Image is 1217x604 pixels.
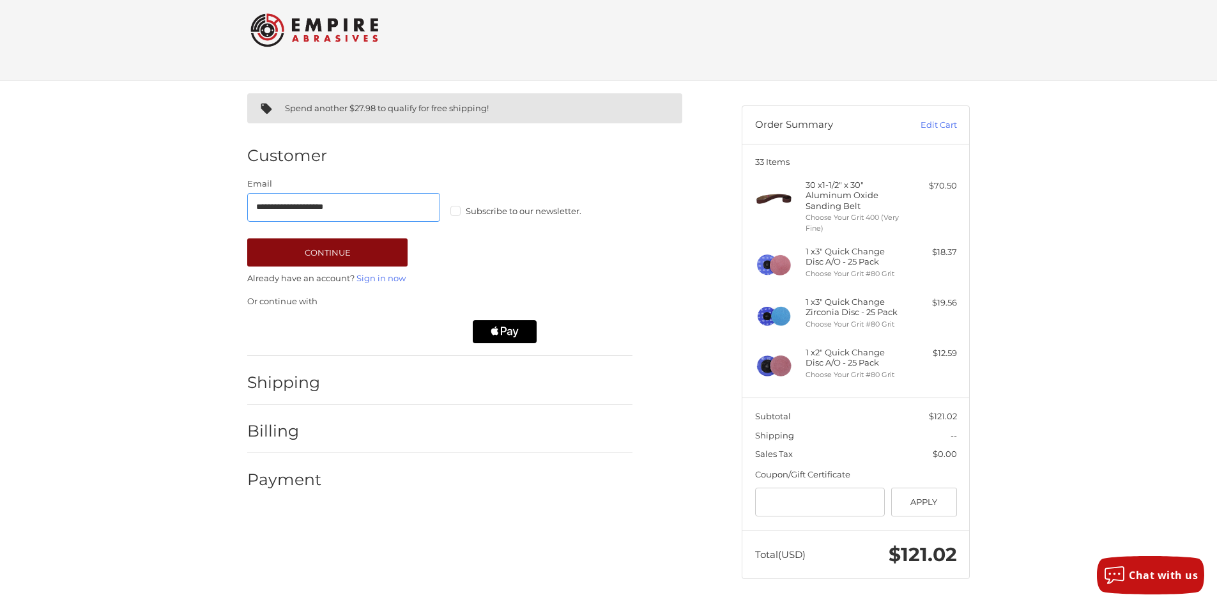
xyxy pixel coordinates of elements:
[356,273,406,283] a: Sign in now
[466,206,581,216] span: Subscribe to our newsletter.
[907,347,957,360] div: $12.59
[358,320,460,343] iframe: PayPal-paylater
[1129,568,1198,582] span: Chat with us
[250,5,378,55] img: Empire Abrasives
[889,543,957,566] span: $121.02
[1097,556,1204,594] button: Chat with us
[806,319,903,330] li: Choose Your Grit #80 Grit
[806,180,903,211] h4: 30 x 1-1/2" x 30" Aluminum Oxide Sanding Belt
[755,157,957,167] h3: 33 Items
[247,421,322,441] h2: Billing
[806,297,903,318] h4: 1 x 3" Quick Change Zirconia Disc - 25 Pack
[755,468,957,481] div: Coupon/Gift Certificate
[806,268,903,279] li: Choose Your Grit #80 Grit
[247,146,327,166] h2: Customer
[951,430,957,440] span: --
[247,295,632,308] p: Or continue with
[806,246,903,267] h4: 1 x 3" Quick Change Disc A/O - 25 Pack
[806,369,903,380] li: Choose Your Grit #80 Grit
[247,272,632,285] p: Already have an account?
[247,470,322,490] h2: Payment
[806,347,903,368] h4: 1 x 2" Quick Change Disc A/O - 25 Pack
[891,488,957,516] button: Apply
[806,212,903,233] li: Choose Your Grit 400 (Very Fine)
[929,411,957,421] span: $121.02
[247,178,440,190] label: Email
[907,180,957,192] div: $70.50
[285,103,489,113] span: Spend another $27.98 to qualify for free shipping!
[755,449,793,459] span: Sales Tax
[907,297,957,309] div: $19.56
[755,119,892,132] h3: Order Summary
[755,488,885,516] input: Gift Certificate or Coupon Code
[892,119,957,132] a: Edit Cart
[755,548,806,561] span: Total (USD)
[755,411,791,421] span: Subtotal
[907,246,957,259] div: $18.37
[247,373,322,392] h2: Shipping
[933,449,957,459] span: $0.00
[243,320,346,343] iframe: PayPal-paypal
[247,238,408,267] button: Continue
[755,430,794,440] span: Shipping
